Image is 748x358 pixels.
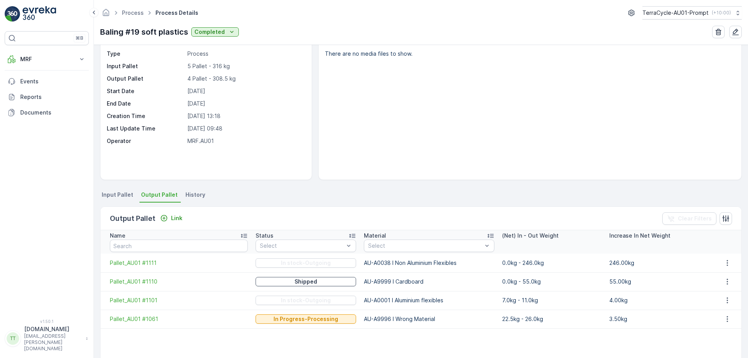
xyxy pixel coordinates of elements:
[141,191,178,199] span: Output Pallet
[100,26,188,38] p: Baling #19 soft plastics
[609,296,709,304] p: 4.00kg
[609,315,709,323] p: 3.50kg
[107,137,184,145] p: Operator
[194,28,225,36] p: Completed
[24,325,82,333] p: [DOMAIN_NAME]
[609,259,709,267] p: 246.00kg
[256,314,356,324] button: In Progress-Processing
[110,278,248,286] a: Pallet_AU01 #1110
[5,89,89,105] a: Reports
[102,191,133,199] span: Input Pallet
[5,319,89,324] span: v 1.50.1
[110,296,248,304] a: Pallet_AU01 #1101
[325,50,733,58] p: There are no media files to show.
[642,6,742,19] button: TerraCycle-AU01-Prompt(+10:00)
[107,75,184,83] p: Output Pallet
[154,9,200,17] span: Process Details
[102,11,110,18] a: Homepage
[256,232,273,240] p: Status
[5,105,89,120] a: Documents
[24,333,82,352] p: [EMAIL_ADDRESS][PERSON_NAME][DOMAIN_NAME]
[187,112,303,120] p: [DATE] 13:18
[5,51,89,67] button: MRF
[609,278,709,286] p: 55.00kg
[187,137,303,145] p: MRF.AU01
[20,78,86,85] p: Events
[187,75,303,83] p: 4 Pallet - 308.5 kg
[20,55,73,63] p: MRF
[171,214,182,222] p: Link
[110,232,125,240] p: Name
[107,100,184,108] p: End Date
[187,125,303,132] p: [DATE] 09:48
[187,62,303,70] p: 5 Pallet - 316 kg
[609,232,670,240] p: Increase In Net Weight
[712,10,731,16] p: ( +10:00 )
[157,213,185,223] button: Link
[260,242,344,250] p: Select
[502,232,559,240] p: (Net) In - Out Weight
[110,213,155,224] p: Output Pallet
[662,212,716,225] button: Clear Filters
[110,240,248,252] input: Search
[122,9,144,16] a: Process
[107,87,184,95] p: Start Date
[110,315,248,323] a: Pallet_AU01 #1061
[678,215,712,222] p: Clear Filters
[281,296,331,304] p: In stock-Outgoing
[364,259,494,267] p: AU-A0038 I Non Aluminium Flexibles
[273,315,338,323] p: In Progress-Processing
[642,9,709,17] p: TerraCycle-AU01-Prompt
[281,259,331,267] p: In stock-Outgoing
[364,232,386,240] p: Material
[187,50,303,58] p: Process
[107,50,184,58] p: Type
[76,35,83,41] p: ⌘B
[502,259,602,267] p: 0.0kg - 246.0kg
[185,191,205,199] span: History
[502,278,602,286] p: 0.0kg - 55.0kg
[20,109,86,116] p: Documents
[7,332,19,345] div: TT
[502,296,602,304] p: 7.0kg - 11.0kg
[368,242,482,250] p: Select
[191,27,239,37] button: Completed
[107,62,184,70] p: Input Pallet
[364,278,494,286] p: AU-A9999 I Cardboard
[364,296,494,304] p: AU-A0001 I Aluminium flexibles
[110,259,248,267] a: Pallet_AU01 #1111
[364,315,494,323] p: AU-A9996 I Wrong Material
[256,296,356,305] button: In stock-Outgoing
[23,6,56,22] img: logo_light-DOdMpM7g.png
[107,112,184,120] p: Creation Time
[502,315,602,323] p: 22.5kg - 26.0kg
[5,6,20,22] img: logo
[107,125,184,132] p: Last Update Time
[5,325,89,352] button: TT[DOMAIN_NAME][EMAIL_ADDRESS][PERSON_NAME][DOMAIN_NAME]
[5,74,89,89] a: Events
[187,87,303,95] p: [DATE]
[187,100,303,108] p: [DATE]
[295,278,317,286] p: Shipped
[20,93,86,101] p: Reports
[256,258,356,268] button: In stock-Outgoing
[256,277,356,286] button: Shipped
